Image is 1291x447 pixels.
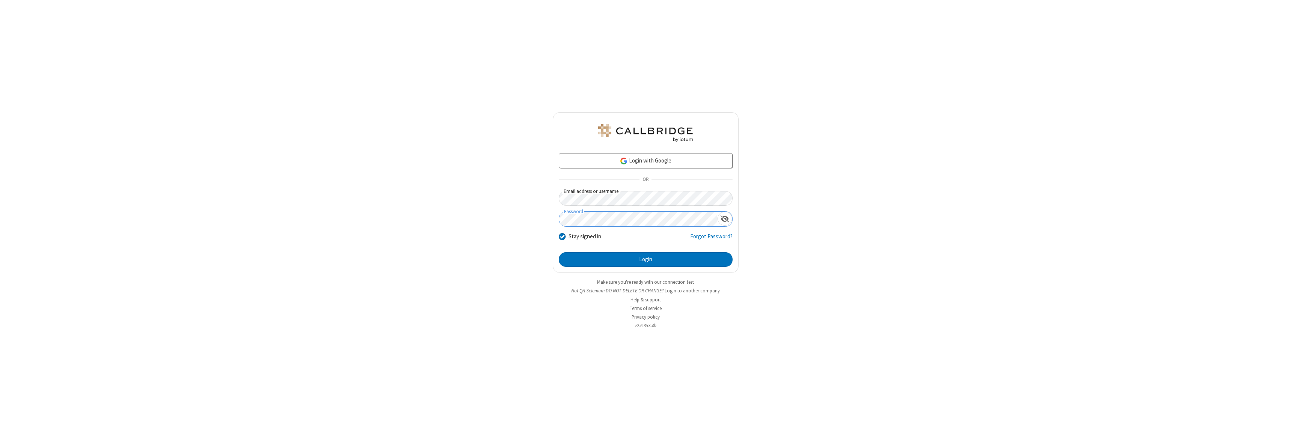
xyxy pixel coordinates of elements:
[597,279,694,285] a: Make sure you're ready with our connection test
[690,232,733,247] a: Forgot Password?
[569,232,601,241] label: Stay signed in
[639,175,652,185] span: OR
[559,212,718,226] input: Password
[559,252,733,267] button: Login
[718,212,732,226] div: Show password
[620,157,628,165] img: google-icon.png
[632,314,660,320] a: Privacy policy
[630,305,662,312] a: Terms of service
[553,287,739,294] li: Not QA Selenium DO NOT DELETE OR CHANGE?
[630,296,661,303] a: Help & support
[559,191,733,206] input: Email address or username
[665,287,720,294] button: Login to another company
[559,153,733,168] a: Login with Google
[597,124,694,142] img: QA Selenium DO NOT DELETE OR CHANGE
[553,322,739,329] li: v2.6.353.4b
